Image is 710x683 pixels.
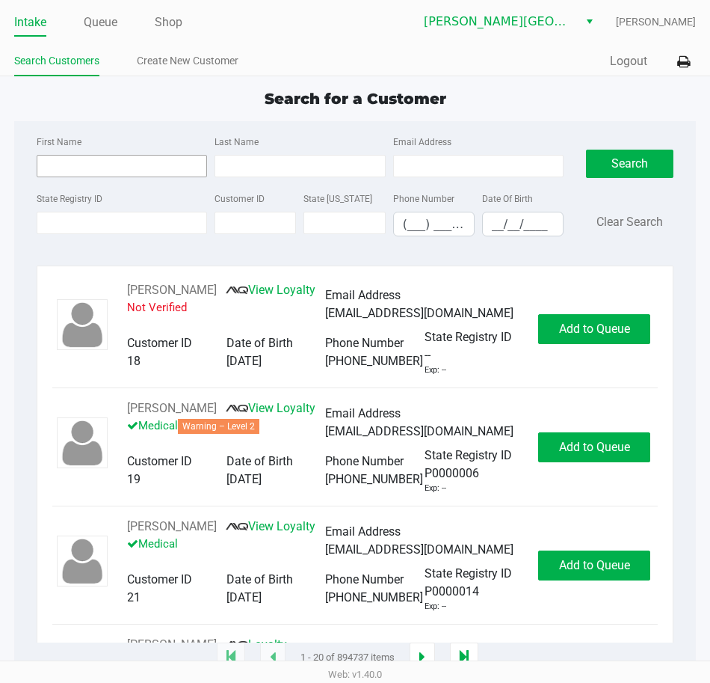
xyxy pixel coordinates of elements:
[325,472,423,486] span: [PHONE_NUMBER]
[226,590,262,604] span: [DATE]
[425,601,446,613] div: Exp: --
[127,590,141,604] span: 21
[325,572,404,586] span: Phone Number
[260,643,285,673] app-submit-button: Previous
[127,536,325,553] p: Medical
[303,192,372,206] label: State [US_STATE]
[127,354,141,368] span: 18
[410,643,435,673] app-submit-button: Next
[127,572,192,586] span: Customer ID
[226,336,293,350] span: Date of Birth
[325,336,404,350] span: Phone Number
[84,12,117,33] a: Queue
[214,135,259,149] label: Last Name
[559,558,630,572] span: Add to Queue
[226,283,315,297] a: View Loyalty
[425,346,430,364] span: --
[127,281,217,299] button: See customer info
[226,354,262,368] span: [DATE]
[155,12,182,33] a: Shop
[127,299,325,316] p: Not Verified
[325,590,423,604] span: [PHONE_NUMBER]
[14,12,46,33] a: Intake
[578,8,600,35] button: Select
[325,354,423,368] span: [PHONE_NUMBER]
[393,135,451,149] label: Email Address
[559,322,630,336] span: Add to Queue
[127,399,217,417] button: See customer info
[127,454,192,468] span: Customer ID
[325,524,401,539] span: Email Address
[425,330,512,344] span: State Registry ID
[538,314,650,344] button: Add to Queue
[538,551,650,581] button: Add to Queue
[425,448,512,462] span: State Registry ID
[127,636,217,654] button: See customer info
[393,192,454,206] label: Phone Number
[482,212,564,236] kendo-maskedtextbox: Format: MM/DD/YYYY
[424,13,569,31] span: [PERSON_NAME][GEOGRAPHIC_DATA]
[325,306,513,320] span: [EMAIL_ADDRESS][DOMAIN_NAME]
[14,52,99,70] a: Search Customers
[559,440,630,454] span: Add to Queue
[325,542,513,557] span: [EMAIL_ADDRESS][DOMAIN_NAME]
[616,14,696,30] span: [PERSON_NAME]
[226,519,315,533] a: View Loyalty
[450,643,478,673] app-submit-button: Move to last page
[127,472,141,486] span: 19
[226,454,293,468] span: Date of Birth
[127,336,192,350] span: Customer ID
[325,424,513,438] span: [EMAIL_ADDRESS][DOMAIN_NAME]
[325,406,401,420] span: Email Address
[37,135,81,149] label: First Name
[300,650,395,665] span: 1 - 20 of 894737 items
[328,669,382,680] span: Web: v1.40.0
[394,212,474,236] input: Format: (999) 999-9999
[610,52,647,70] button: Logout
[226,401,315,415] a: View Loyalty
[482,192,533,206] label: Date Of Birth
[226,472,262,486] span: [DATE]
[226,572,293,586] span: Date of Birth
[37,192,102,206] label: State Registry ID
[586,150,673,178] button: Search
[127,417,325,435] p: Medical
[217,643,245,673] app-submit-button: Move to first page
[538,432,650,462] button: Add to Queue
[425,364,446,377] div: Exp: --
[425,465,479,483] span: P0000006
[425,566,512,581] span: State Registry ID
[393,212,475,236] kendo-maskedtextbox: Format: (999) 999-9999
[325,454,404,468] span: Phone Number
[265,90,446,108] span: Search for a Customer
[325,288,401,302] span: Email Address
[483,212,563,236] input: Format: MM/DD/YYYY
[178,419,259,434] span: Warning – Level 2
[425,583,479,601] span: P0000014
[127,518,217,536] button: See customer info
[596,213,663,231] button: Clear Search
[137,52,238,70] a: Create New Customer
[425,483,446,495] div: Exp: --
[214,192,265,206] label: Customer ID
